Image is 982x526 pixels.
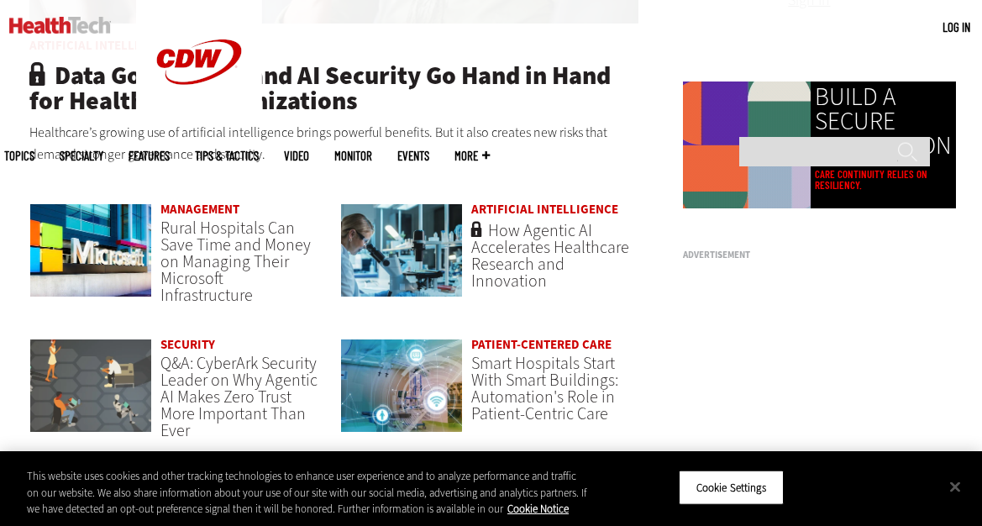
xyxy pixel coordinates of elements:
[340,339,464,449] a: Smart hospital
[471,219,629,292] a: How Agentic AI Accelerates Healthcare Research and Innovation
[937,468,974,505] button: Close
[340,203,464,313] a: scientist looks through microscope in lab
[683,266,935,476] iframe: advertisement
[679,470,784,505] button: Cookie Settings
[29,339,153,449] a: Group of humans and robots accessing a network
[29,203,153,297] img: Microsoft building
[4,150,34,162] span: Topics
[334,150,372,162] a: MonITor
[340,339,464,433] img: Smart hospital
[815,169,952,191] a: Care continuity relies on resiliency.
[29,203,153,313] a: Microsoft building
[943,18,970,36] div: User menu
[397,150,429,162] a: Events
[683,82,811,209] img: Colorful animated shapes
[160,336,215,353] a: Security
[27,468,589,518] div: This website uses cookies and other tracking technologies to enhance user experience and to analy...
[9,17,111,34] img: Home
[160,217,311,307] a: Rural Hospitals Can Save Time and Money on Managing Their Microsoft Infrastructure
[136,111,262,129] a: CDW
[129,150,170,162] a: Features
[454,150,490,162] span: More
[507,502,569,516] a: More information about your privacy
[471,336,612,353] a: Patient-Centered Care
[471,201,618,218] a: Artificial Intelligence
[683,250,935,260] h3: Advertisement
[943,19,970,34] a: Log in
[195,150,259,162] a: Tips & Tactics
[340,203,464,297] img: scientist looks through microscope in lab
[60,150,103,162] span: Specialty
[160,201,239,218] a: Management
[284,150,309,162] a: Video
[160,352,318,442] a: Q&A: CyberArk Security Leader on Why Agentic AI Makes Zero Trust More Important Than Ever
[471,352,618,425] a: Smart Hospitals Start With Smart Buildings: Automation's Role in Patient-Centric Care
[29,339,153,433] img: Group of humans and robots accessing a network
